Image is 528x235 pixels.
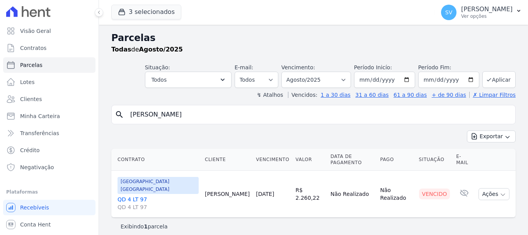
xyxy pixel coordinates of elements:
th: Situação [416,149,453,171]
span: Contratos [20,44,46,52]
p: Ver opções [461,13,513,19]
a: 1 a 30 dias [321,92,351,98]
strong: Todas [111,46,131,53]
iframe: Intercom live chat [8,209,26,227]
strong: Agosto/2025 [139,46,183,53]
a: Minha Carteira [3,108,95,124]
th: Pago [377,149,416,171]
a: Recebíveis [3,200,95,215]
th: Data de Pagamento [327,149,377,171]
span: Minha Carteira [20,112,60,120]
td: Não Realizado [377,171,416,218]
td: [PERSON_NAME] [202,171,253,218]
span: Clientes [20,95,42,103]
a: Crédito [3,142,95,158]
a: + de 90 dias [432,92,466,98]
a: Clientes [3,91,95,107]
a: 61 a 90 dias [393,92,427,98]
div: Vencido [419,189,450,199]
button: Ações [479,188,509,200]
label: Situação: [145,64,170,70]
a: ✗ Limpar Filtros [469,92,516,98]
a: Transferências [3,125,95,141]
span: Negativação [20,163,54,171]
span: Recebíveis [20,204,49,211]
a: Visão Geral [3,23,95,39]
a: Negativação [3,160,95,175]
span: Conta Hent [20,221,51,228]
a: [DATE] [256,191,274,197]
a: Lotes [3,74,95,90]
span: SV [445,10,452,15]
label: Período Inicío: [354,64,392,70]
a: 31 a 60 dias [355,92,388,98]
button: Todos [145,72,232,88]
p: [PERSON_NAME] [461,5,513,13]
h2: Parcelas [111,31,516,45]
button: SV [PERSON_NAME] Ver opções [435,2,528,23]
span: Crédito [20,146,40,154]
label: Vencidos: [288,92,317,98]
p: de [111,45,183,54]
a: Contratos [3,40,95,56]
th: Valor [293,149,327,171]
th: E-mail [453,149,475,171]
label: E-mail: [235,64,254,70]
a: Parcelas [3,57,95,73]
input: Buscar por nome do lote ou do cliente [126,107,512,122]
label: ↯ Atalhos [257,92,283,98]
i: search [115,110,124,119]
button: Aplicar [482,71,516,88]
td: R$ 2.260,22 [293,171,327,218]
span: Visão Geral [20,27,51,35]
div: Plataformas [6,187,92,197]
label: Período Fim: [418,63,479,72]
td: Não Realizado [327,171,377,218]
span: QD 4 LT 97 [118,203,199,211]
span: Transferências [20,129,59,137]
a: Conta Hent [3,217,95,232]
p: Exibindo parcela [121,223,168,230]
button: 3 selecionados [111,5,181,19]
span: Todos [152,75,167,84]
th: Vencimento [253,149,292,171]
label: Vencimento: [281,64,315,70]
th: Cliente [202,149,253,171]
span: Parcelas [20,61,43,69]
b: 1 [144,223,148,230]
th: Contrato [111,149,202,171]
span: [GEOGRAPHIC_DATA] [GEOGRAPHIC_DATA] [118,177,199,194]
button: Exportar [467,130,516,142]
a: QD 4 LT 97QD 4 LT 97 [118,196,199,211]
span: Lotes [20,78,35,86]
